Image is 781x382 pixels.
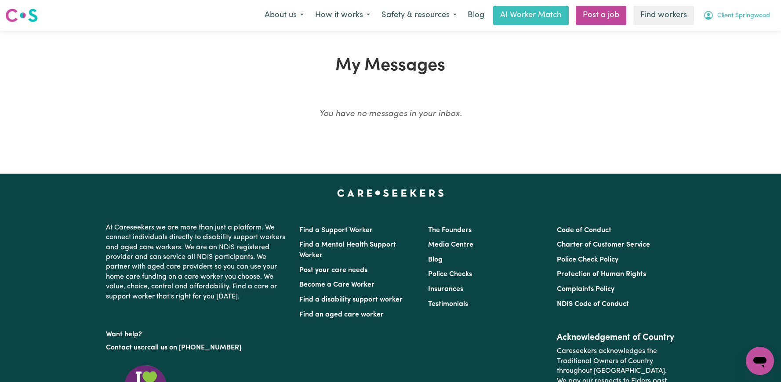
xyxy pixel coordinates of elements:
p: At Careseekers we are more than just a platform. We connect individuals directly to disability su... [106,219,289,305]
a: Careseekers logo [5,5,38,25]
a: Find an aged care worker [299,311,384,318]
a: Police Checks [428,271,472,278]
a: Contact us [106,344,141,351]
a: Media Centre [428,241,473,248]
a: Insurances [428,286,463,293]
a: The Founders [428,227,472,234]
a: Code of Conduct [557,227,611,234]
p: or [106,339,289,356]
a: AI Worker Match [493,6,569,25]
a: Police Check Policy [557,256,618,263]
p: Want help? [106,326,289,339]
button: Safety & resources [376,6,462,25]
button: My Account [697,6,776,25]
a: NDIS Code of Conduct [557,301,629,308]
a: Testimonials [428,301,468,308]
a: Blog [462,6,490,25]
a: Blog [428,256,443,263]
a: Post your care needs [299,267,367,274]
a: Careseekers home page [337,189,444,196]
button: How it works [309,6,376,25]
h1: My Messages [135,55,646,76]
a: Become a Care Worker [299,281,374,288]
iframe: Button to launch messaging window [746,347,774,375]
a: Complaints Policy [557,286,614,293]
a: call us on [PHONE_NUMBER] [147,344,241,351]
a: Find a Mental Health Support Worker [299,241,396,259]
a: Find a Support Worker [299,227,373,234]
a: Post a job [576,6,626,25]
h2: Acknowledgement of Country [557,332,675,343]
em: You have no messages in your inbox. [319,110,462,118]
a: Find a disability support worker [299,296,403,303]
a: Find workers [633,6,694,25]
img: Careseekers logo [5,7,38,23]
a: Charter of Customer Service [557,241,650,248]
a: Protection of Human Rights [557,271,646,278]
span: Client Springwood [717,11,770,21]
button: About us [259,6,309,25]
